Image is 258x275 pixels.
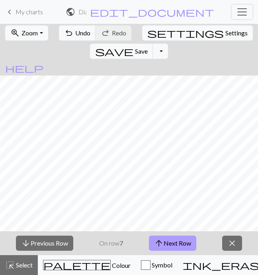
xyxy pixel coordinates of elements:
span: arrow_downward [21,238,31,249]
span: Colour [111,261,131,269]
span: zoom_in [10,27,20,39]
span: help [5,62,43,74]
span: Symbol [150,261,172,269]
i: Settings [147,28,224,38]
a: My charts [5,5,43,19]
span: palette [43,260,110,271]
button: SettingsSettings [142,25,253,41]
span: keyboard_arrow_left [5,6,14,17]
button: Next Row [149,236,196,251]
span: Select [15,261,33,269]
button: Toggle navigation [231,4,253,20]
span: Save [135,47,148,55]
p: On row [99,238,123,248]
span: save [95,46,133,57]
button: Symbol [136,255,178,275]
h2: Diagram F / Diagram F.1 [78,8,86,15]
button: Save [90,44,153,59]
span: undo [64,27,74,39]
span: settings [147,27,224,39]
span: public [66,6,75,17]
span: edit_document [90,6,214,17]
span: Settings [225,28,248,38]
span: arrow_upward [154,238,164,249]
span: close [227,238,237,249]
strong: 7 [119,239,123,247]
span: Zoom [21,29,38,37]
span: My charts [16,8,43,15]
button: Colour [38,255,136,275]
span: Undo [75,29,90,37]
button: Undo [59,25,96,41]
button: Zoom [5,25,48,41]
span: highlight_alt [5,260,15,271]
button: Previous Row [16,236,73,251]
